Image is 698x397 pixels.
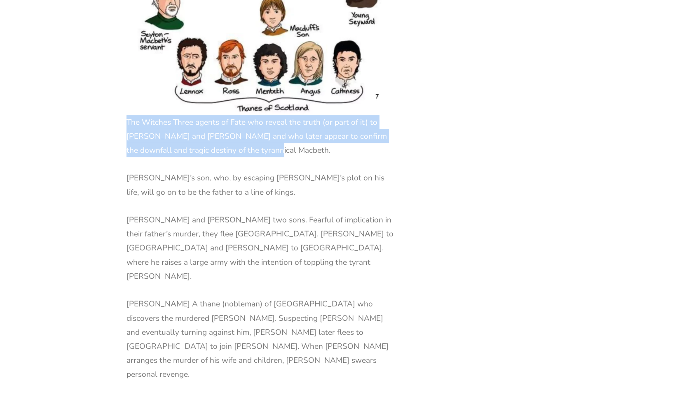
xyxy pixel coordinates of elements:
iframe: Chat Widget [557,304,698,397]
p: [PERSON_NAME] A thane (nobleman) of [GEOGRAPHIC_DATA] who discovers the murdered [PERSON_NAME]. S... [126,297,394,381]
p: [PERSON_NAME]’s son, who, by escaping [PERSON_NAME]’s plot on his life, will go on to be the fath... [126,171,394,199]
p: [PERSON_NAME] and [PERSON_NAME] two sons. Fearful of implication in their father’s murder, they f... [126,213,394,283]
p: The Witches Three agents of Fate who reveal the truth (or part of it) to [PERSON_NAME] and [PERSO... [126,115,394,158]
